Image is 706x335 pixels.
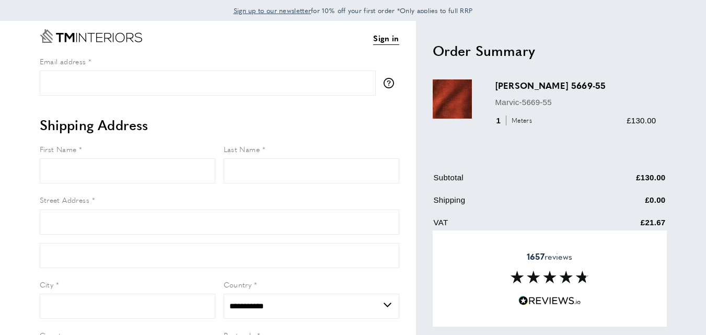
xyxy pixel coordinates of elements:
[40,279,54,290] span: City
[527,250,545,262] strong: 1657
[234,6,311,15] span: Sign up to our newsletter
[40,144,77,154] span: First Name
[495,96,656,109] p: Marvic-5669-55
[40,56,86,66] span: Email address
[511,271,589,283] img: Reviews section
[527,251,572,262] span: reviews
[574,216,666,237] td: £21.67
[574,194,666,214] td: £0.00
[224,144,260,154] span: Last Name
[433,79,472,119] img: Titian 5669-55
[627,116,656,125] span: £130.00
[234,5,311,16] a: Sign up to our newsletter
[518,296,581,306] img: Reviews.io 5 stars
[40,29,142,43] a: Go to Home page
[495,114,536,127] div: 1
[40,194,90,205] span: Street Address
[434,171,574,192] td: Subtotal
[224,279,252,290] span: Country
[434,216,574,237] td: VAT
[40,115,399,134] h2: Shipping Address
[373,32,399,45] a: Sign in
[574,171,666,192] td: £130.00
[506,115,535,125] span: Meters
[234,6,473,15] span: for 10% off your first order *Only applies to full RRP
[433,41,667,60] h2: Order Summary
[384,78,399,88] button: More information
[434,194,574,214] td: Shipping
[495,79,656,91] h3: [PERSON_NAME] 5669-55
